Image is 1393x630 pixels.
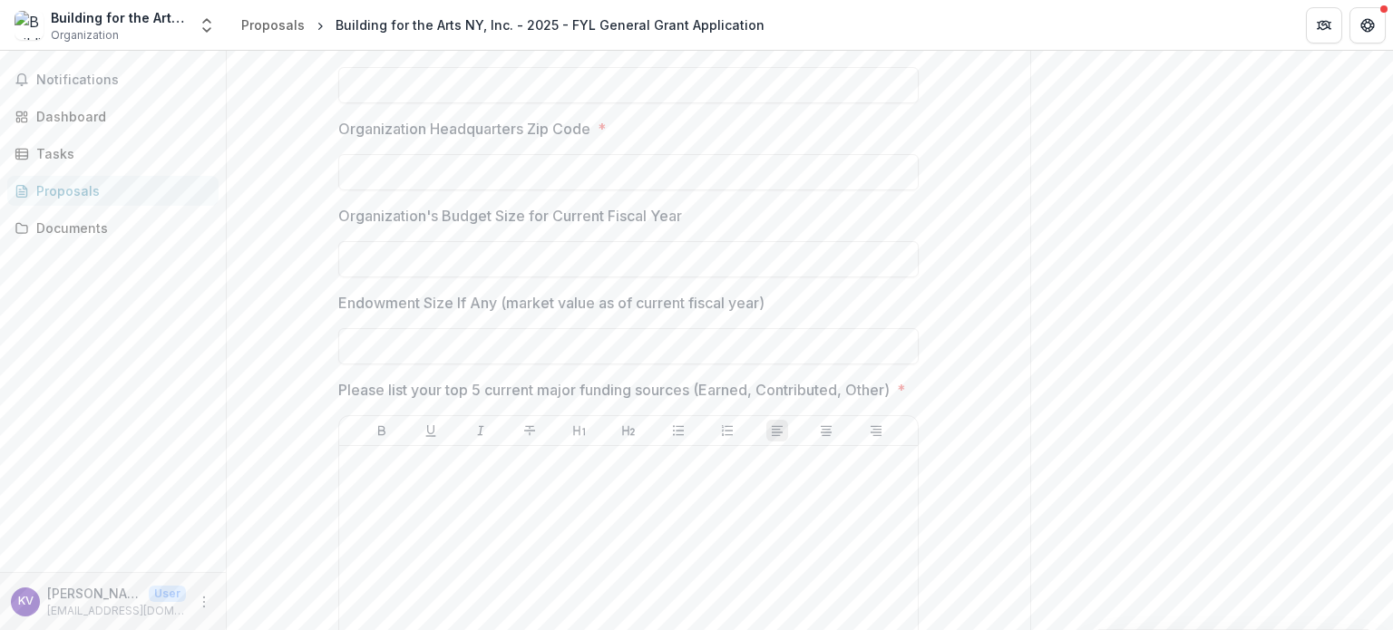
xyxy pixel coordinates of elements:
span: Organization [51,27,119,44]
img: Building for the Arts NY, Inc. [15,11,44,40]
p: Please list your top 5 current major funding sources (Earned, Contributed, Other) [338,379,890,401]
button: Heading 1 [569,420,590,441]
button: Bold [371,420,393,441]
p: User [149,586,186,602]
button: Open entity switcher [194,7,219,44]
p: [EMAIL_ADDRESS][DOMAIN_NAME] [47,603,186,619]
button: Get Help [1349,7,1386,44]
a: Proposals [234,12,312,38]
button: Partners [1306,7,1342,44]
div: Building for the Arts NY, Inc. - 2025 - FYL General Grant Application [336,15,765,34]
div: Tasks [36,144,204,163]
div: Documents [36,218,204,237]
button: Align Left [766,420,788,441]
button: Heading 2 [618,420,639,441]
div: Building for the Arts NY, Inc. [51,8,187,27]
div: Proposals [36,181,204,200]
button: Strike [519,420,541,441]
p: [PERSON_NAME] [47,584,141,603]
button: Underline [420,420,442,441]
button: Align Center [815,420,837,441]
span: Notifications [36,73,211,88]
a: Documents [7,213,219,243]
div: Proposals [241,15,305,34]
button: Notifications [7,65,219,94]
nav: breadcrumb [234,12,772,38]
a: Proposals [7,176,219,206]
a: Dashboard [7,102,219,131]
p: Organization's Budget Size for Current Fiscal Year [338,205,682,227]
div: Dashboard [36,107,204,126]
button: Italicize [470,420,492,441]
div: Kirk Vader [18,596,34,607]
button: Align Right [865,420,887,441]
button: Ordered List [716,420,738,441]
button: More [193,591,215,613]
p: Endowment Size If Any (market value as of current fiscal year) [338,292,765,314]
a: Tasks [7,139,219,169]
button: Bullet List [667,420,689,441]
p: Organization Headquarters Zip Code [338,118,590,140]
